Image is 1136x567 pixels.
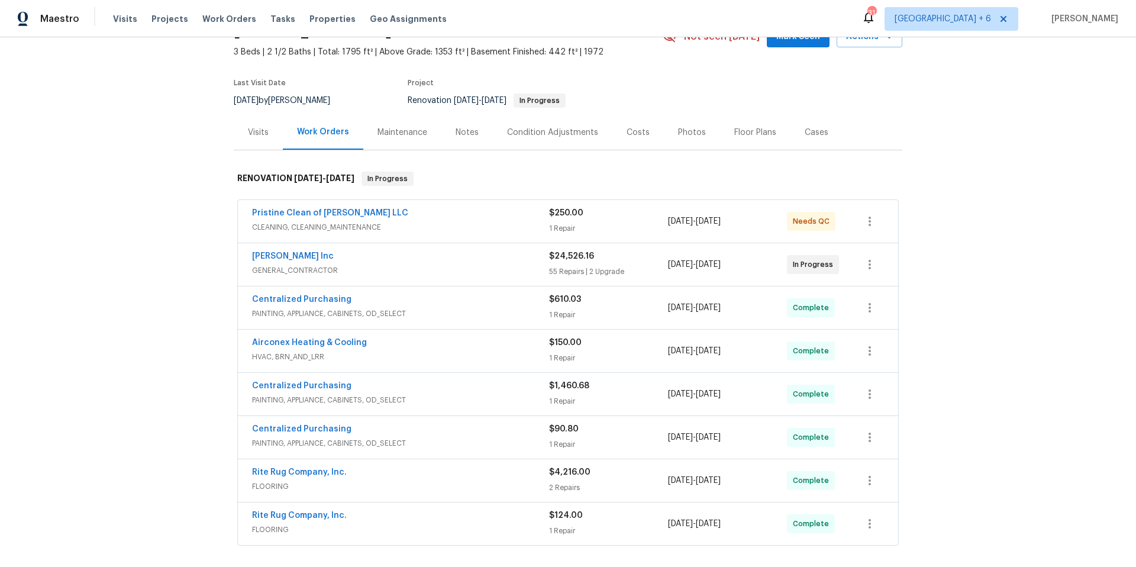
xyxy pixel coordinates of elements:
[668,476,693,485] span: [DATE]
[549,525,668,537] div: 1 Repair
[252,382,351,390] a: Centralized Purchasing
[668,215,721,227] span: -
[696,304,721,312] span: [DATE]
[482,96,506,105] span: [DATE]
[202,13,256,25] span: Work Orders
[507,127,598,138] div: Condition Adjustments
[696,433,721,442] span: [DATE]
[294,174,354,182] span: -
[793,259,838,270] span: In Progress
[252,437,549,449] span: PAINTING, APPLIANCE, CABINETS, OD_SELECT
[515,97,564,104] span: In Progress
[252,308,549,320] span: PAINTING, APPLIANCE, CABINETS, OD_SELECT
[113,13,137,25] span: Visits
[252,339,367,347] a: Airconex Heating & Cooling
[696,217,721,225] span: [DATE]
[234,46,663,58] span: 3 Beds | 2 1/2 Baths | Total: 1795 ft² | Above Grade: 1353 ft² | Basement Finished: 442 ft² | 1972
[549,252,594,260] span: $24,526.16
[793,302,834,314] span: Complete
[668,520,693,528] span: [DATE]
[408,79,434,86] span: Project
[668,388,721,400] span: -
[234,160,902,198] div: RENOVATION [DATE]-[DATE]In Progress
[793,431,834,443] span: Complete
[252,524,549,536] span: FLOORING
[252,252,334,260] a: [PERSON_NAME] Inc
[867,7,876,19] div: 31
[668,259,721,270] span: -
[248,127,269,138] div: Visits
[40,13,79,25] span: Maestro
[793,388,834,400] span: Complete
[549,339,582,347] span: $150.00
[678,127,706,138] div: Photos
[1047,13,1118,25] span: [PERSON_NAME]
[454,96,506,105] span: -
[252,425,351,433] a: Centralized Purchasing
[668,304,693,312] span: [DATE]
[549,295,581,304] span: $610.03
[252,468,347,476] a: Rite Rug Company, Inc.
[805,127,828,138] div: Cases
[252,295,351,304] a: Centralized Purchasing
[549,266,668,278] div: 55 Repairs | 2 Upgrade
[297,126,349,138] div: Work Orders
[252,511,347,520] a: Rite Rug Company, Inc.
[895,13,991,25] span: [GEOGRAPHIC_DATA] + 6
[549,395,668,407] div: 1 Repair
[252,481,549,492] span: FLOORING
[668,431,721,443] span: -
[294,174,322,182] span: [DATE]
[237,172,354,186] h6: RENOVATION
[668,345,721,357] span: -
[793,518,834,530] span: Complete
[408,96,566,105] span: Renovation
[793,215,834,227] span: Needs QC
[252,209,408,217] a: Pristine Clean of [PERSON_NAME] LLC
[234,96,259,105] span: [DATE]
[549,468,590,476] span: $4,216.00
[668,347,693,355] span: [DATE]
[668,302,721,314] span: -
[734,127,776,138] div: Floor Plans
[793,475,834,487] span: Complete
[252,394,549,406] span: PAINTING, APPLIANCE, CABINETS, OD_SELECT
[549,511,583,520] span: $124.00
[326,174,354,182] span: [DATE]
[549,482,668,494] div: 2 Repairs
[549,439,668,450] div: 1 Repair
[696,476,721,485] span: [DATE]
[549,223,668,234] div: 1 Repair
[549,209,583,217] span: $250.00
[456,127,479,138] div: Notes
[252,265,549,276] span: GENERAL_CONTRACTOR
[793,345,834,357] span: Complete
[252,221,549,233] span: CLEANING, CLEANING_MAINTENANCE
[668,475,721,487] span: -
[151,13,188,25] span: Projects
[549,352,668,364] div: 1 Repair
[234,94,344,108] div: by [PERSON_NAME]
[377,127,427,138] div: Maintenance
[668,217,693,225] span: [DATE]
[668,390,693,398] span: [DATE]
[627,127,650,138] div: Costs
[234,79,286,86] span: Last Visit Date
[454,96,479,105] span: [DATE]
[549,425,579,433] span: $90.80
[270,15,295,23] span: Tasks
[309,13,356,25] span: Properties
[696,260,721,269] span: [DATE]
[696,390,721,398] span: [DATE]
[252,351,549,363] span: HVAC, BRN_AND_LRR
[668,260,693,269] span: [DATE]
[696,520,721,528] span: [DATE]
[549,309,668,321] div: 1 Repair
[370,13,447,25] span: Geo Assignments
[668,433,693,442] span: [DATE]
[696,347,721,355] span: [DATE]
[363,173,412,185] span: In Progress
[549,382,589,390] span: $1,460.68
[668,518,721,530] span: -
